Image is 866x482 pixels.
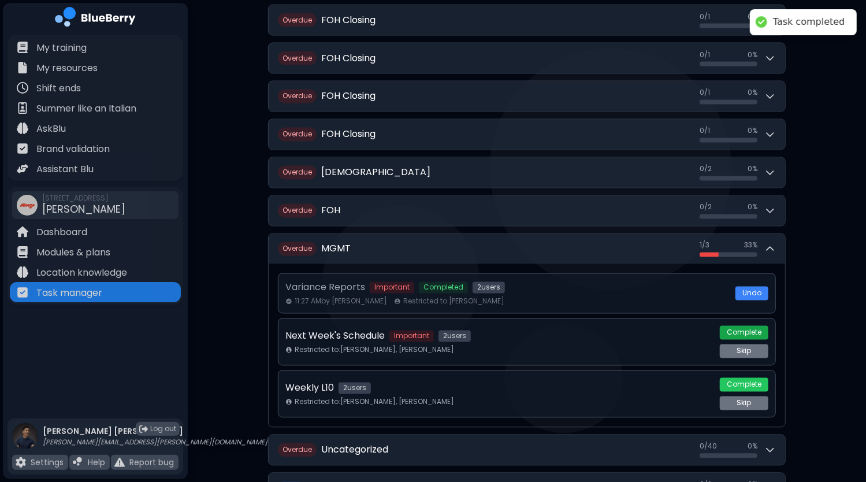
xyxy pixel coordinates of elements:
span: 0 / 40 [700,442,717,451]
img: profile photo [12,423,38,461]
span: 0 % [748,442,757,451]
p: Shift ends [36,81,81,95]
span: 0 % [748,203,757,212]
span: 0 / 2 [700,165,712,174]
span: 2 user s [473,282,505,294]
span: Overdue [278,242,317,256]
p: Report bug [129,457,174,468]
span: 0 % [748,50,757,60]
span: Restricted to: [PERSON_NAME] [403,297,504,306]
span: 0 / 2 [700,203,712,212]
p: [PERSON_NAME][EMAIL_ADDRESS][PERSON_NAME][DOMAIN_NAME] [43,437,267,447]
button: Complete [720,378,768,392]
span: 1 / 3 [700,241,709,250]
span: Overdue [278,204,317,218]
button: OverdueFOH Closing0/10% [269,5,785,35]
button: OverdueFOH Closing0/10% [269,43,785,73]
img: file icon [114,457,125,468]
h2: FOH Closing [321,90,376,103]
span: 0 / 1 [700,50,710,60]
img: file icon [73,457,83,468]
img: file icon [17,123,28,134]
span: 11:27 AM by [PERSON_NAME] [295,297,387,306]
button: Skip [720,396,768,410]
span: Overdue [278,166,317,180]
p: My resources [36,61,98,75]
span: 33 % [744,241,757,250]
button: OverdueFOH0/20% [269,196,785,226]
span: Restricted to: [PERSON_NAME], [PERSON_NAME] [295,398,454,407]
span: 0 % [748,12,757,21]
p: Modules & plans [36,246,110,259]
span: Important [370,282,414,294]
p: Help [88,457,105,468]
button: OverdueMGMT1/333% [269,234,785,264]
img: file icon [16,457,26,468]
button: OverdueUncategorized0/400% [269,435,785,465]
h2: FOH Closing [321,51,376,65]
span: 0 % [748,165,757,174]
p: Location knowledge [36,266,127,280]
span: Overdue [278,443,317,457]
img: company logo [55,7,136,31]
h2: FOH Closing [321,13,376,27]
button: Overdue[DEMOGRAPHIC_DATA]0/20% [269,158,785,188]
p: [PERSON_NAME] [PERSON_NAME] [43,426,267,436]
span: 0 % [748,127,757,136]
h2: MGMT [321,242,351,256]
span: [STREET_ADDRESS] [42,194,125,203]
button: Skip [720,344,768,358]
div: Task completed [773,16,845,28]
h2: [DEMOGRAPHIC_DATA] [321,166,430,180]
img: file icon [17,42,28,53]
span: 2 user s [438,331,471,342]
img: file icon [17,62,28,73]
p: My training [36,41,87,55]
span: Log out [150,424,176,433]
p: Next Week's Schedule [285,329,385,343]
span: Completed [419,282,468,294]
img: file icon [17,102,28,114]
img: file icon [17,163,28,175]
img: logout [139,425,148,433]
p: AskBlu [36,122,66,136]
button: Undo [735,287,768,301]
p: Task manager [36,286,102,300]
span: Overdue [278,128,317,142]
span: 0 / 1 [700,127,710,136]
span: 0 / 1 [700,12,710,21]
button: Complete [720,326,768,340]
span: 2 user s [339,383,371,394]
button: OverdueFOH Closing0/10% [269,81,785,112]
span: Overdue [278,90,317,103]
p: Dashboard [36,225,87,239]
span: [PERSON_NAME] [42,202,125,216]
img: file icon [17,246,28,258]
h2: Uncategorized [321,443,388,457]
span: 0 / 1 [700,88,710,98]
p: Variance Reports [285,281,365,295]
p: Weekly L10 [285,381,334,395]
span: 0 % [748,88,757,98]
p: Brand validation [36,142,110,156]
p: Summer like an Italian [36,102,136,116]
span: Overdue [278,51,317,65]
span: Restricted to: [PERSON_NAME], [PERSON_NAME] [295,346,454,355]
p: Settings [31,457,64,468]
img: file icon [17,82,28,94]
img: file icon [17,287,28,298]
img: file icon [17,266,28,278]
img: file icon [17,226,28,238]
span: Overdue [278,13,317,27]
h2: FOH [321,204,340,218]
span: Important [389,331,434,342]
img: file icon [17,143,28,154]
button: OverdueFOH Closing0/10% [269,120,785,150]
h2: FOH Closing [321,128,376,142]
p: Assistant Blu [36,162,94,176]
img: company thumbnail [17,195,38,216]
